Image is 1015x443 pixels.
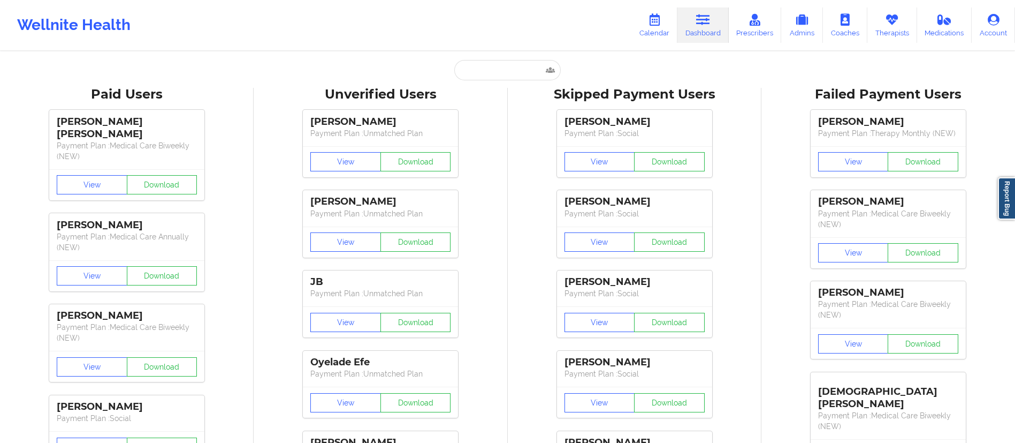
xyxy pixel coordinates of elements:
[564,208,705,219] p: Payment Plan : Social
[380,152,451,171] button: Download
[310,393,381,412] button: View
[564,356,705,369] div: [PERSON_NAME]
[972,7,1015,43] a: Account
[310,356,451,369] div: Oyelade Efe
[564,369,705,379] p: Payment Plan : Social
[818,128,958,139] p: Payment Plan : Therapy Monthly (NEW)
[818,196,958,208] div: [PERSON_NAME]
[818,299,958,320] p: Payment Plan : Medical Care Biweekly (NEW)
[634,393,705,412] button: Download
[57,310,197,322] div: [PERSON_NAME]
[631,7,677,43] a: Calendar
[564,196,705,208] div: [PERSON_NAME]
[564,232,635,252] button: View
[380,232,451,252] button: Download
[515,86,754,103] div: Skipped Payment Users
[888,243,958,262] button: Download
[57,219,197,231] div: [PERSON_NAME]
[998,177,1015,220] a: Report Bug
[310,288,451,299] p: Payment Plan : Unmatched Plan
[57,231,197,253] p: Payment Plan : Medical Care Annually (NEW)
[57,116,197,140] div: [PERSON_NAME] [PERSON_NAME]
[564,288,705,299] p: Payment Plan : Social
[57,140,197,162] p: Payment Plan : Medical Care Biweekly (NEW)
[634,313,705,332] button: Download
[7,86,246,103] div: Paid Users
[310,196,451,208] div: [PERSON_NAME]
[310,208,451,219] p: Payment Plan : Unmatched Plan
[634,152,705,171] button: Download
[564,313,635,332] button: View
[310,276,451,288] div: JB
[564,276,705,288] div: [PERSON_NAME]
[57,322,197,343] p: Payment Plan : Medical Care Biweekly (NEW)
[634,232,705,252] button: Download
[261,86,500,103] div: Unverified Users
[818,116,958,128] div: [PERSON_NAME]
[380,393,451,412] button: Download
[380,313,451,332] button: Download
[867,7,917,43] a: Therapists
[57,175,127,194] button: View
[310,369,451,379] p: Payment Plan : Unmatched Plan
[564,152,635,171] button: View
[917,7,972,43] a: Medications
[818,287,958,299] div: [PERSON_NAME]
[127,175,197,194] button: Download
[310,152,381,171] button: View
[564,128,705,139] p: Payment Plan : Social
[57,266,127,286] button: View
[57,357,127,377] button: View
[729,7,782,43] a: Prescribers
[818,410,958,432] p: Payment Plan : Medical Care Biweekly (NEW)
[781,7,823,43] a: Admins
[818,378,958,410] div: [DEMOGRAPHIC_DATA][PERSON_NAME]
[677,7,729,43] a: Dashboard
[823,7,867,43] a: Coaches
[127,266,197,286] button: Download
[818,208,958,230] p: Payment Plan : Medical Care Biweekly (NEW)
[310,128,451,139] p: Payment Plan : Unmatched Plan
[818,334,889,354] button: View
[769,86,1008,103] div: Failed Payment Users
[818,152,889,171] button: View
[564,116,705,128] div: [PERSON_NAME]
[127,357,197,377] button: Download
[818,243,889,262] button: View
[310,232,381,252] button: View
[888,334,958,354] button: Download
[57,401,197,413] div: [PERSON_NAME]
[888,152,958,171] button: Download
[310,116,451,128] div: [PERSON_NAME]
[564,393,635,412] button: View
[57,413,197,424] p: Payment Plan : Social
[310,313,381,332] button: View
